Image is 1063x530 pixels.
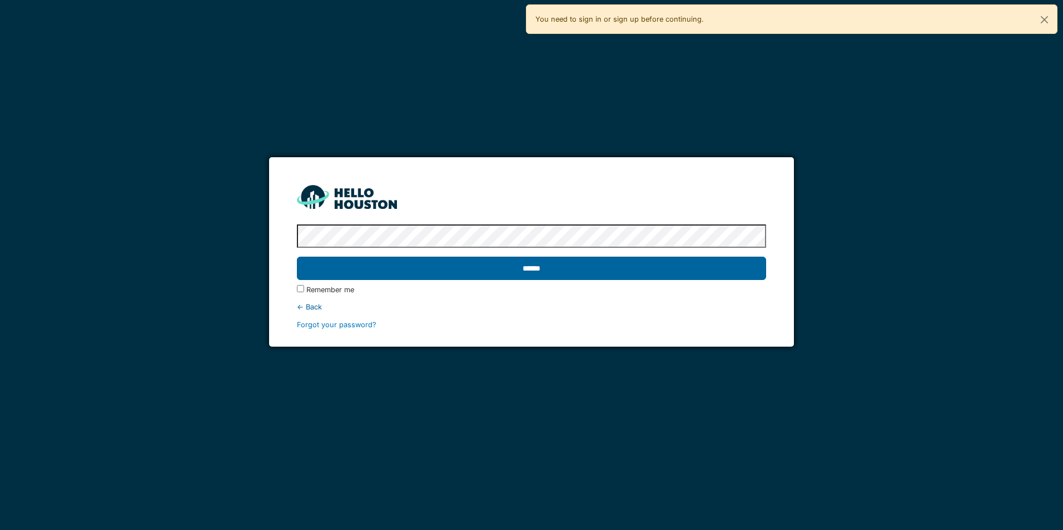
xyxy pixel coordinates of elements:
img: HH_line-BYnF2_Hg.png [297,185,397,209]
div: ← Back [297,302,766,312]
button: Close [1032,5,1057,34]
label: Remember me [306,284,354,295]
a: Forgot your password? [297,321,376,329]
div: You need to sign in or sign up before continuing. [526,4,1057,34]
